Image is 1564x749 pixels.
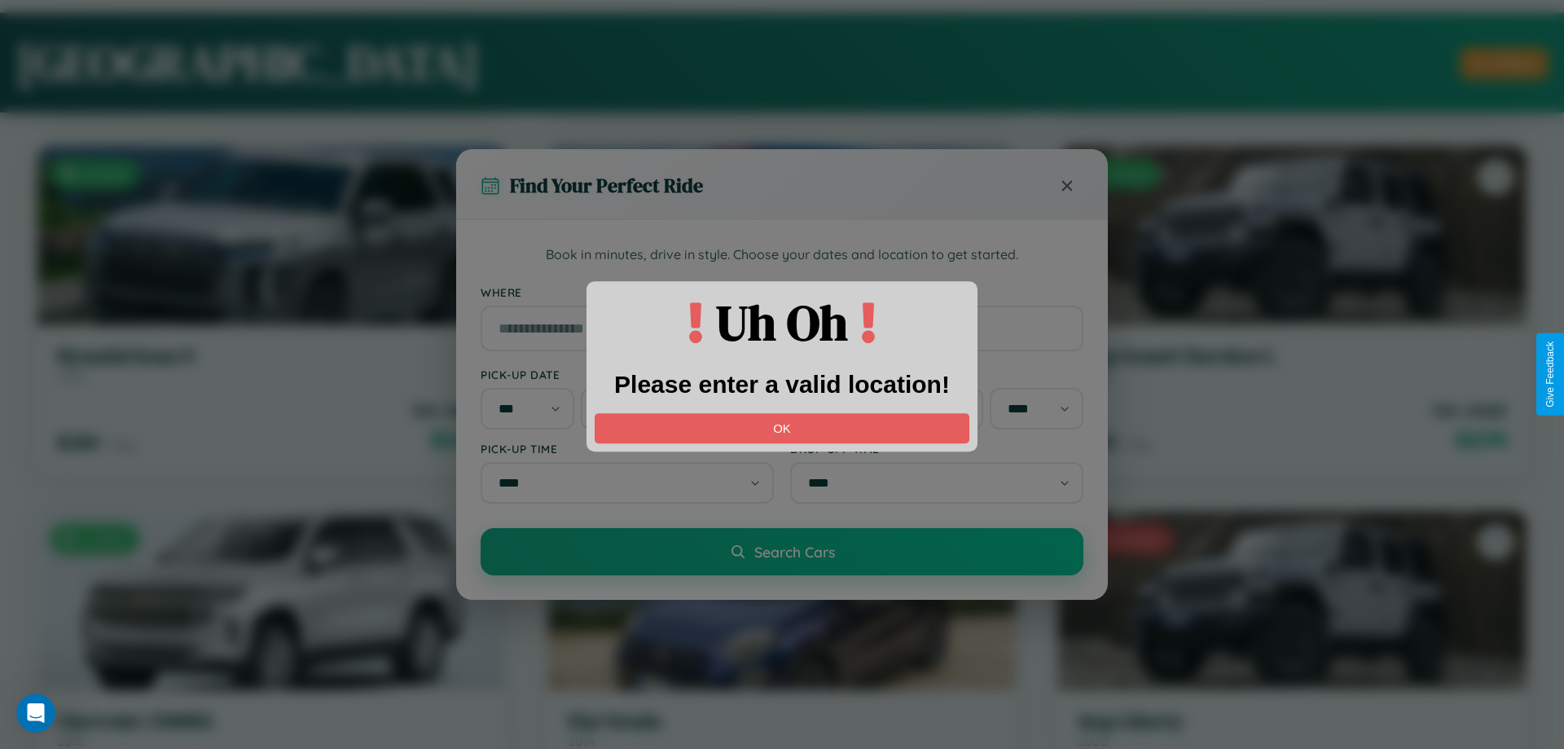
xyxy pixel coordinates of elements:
[754,543,835,561] span: Search Cars
[790,442,1083,456] label: Drop-off Time
[510,172,703,199] h3: Find Your Perfect Ride
[790,368,1083,381] label: Drop-off Date
[481,245,1083,266] p: Book in minutes, drive in style. Choose your dates and location to get started.
[481,442,774,456] label: Pick-up Time
[481,368,774,381] label: Pick-up Date
[481,285,1083,299] label: Where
